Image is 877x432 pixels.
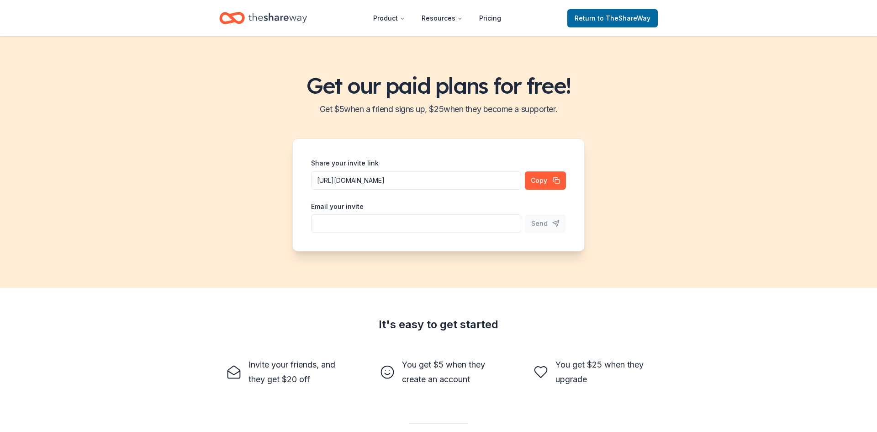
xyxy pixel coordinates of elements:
a: Home [219,7,307,29]
div: Invite your friends, and they get $20 off [248,357,343,387]
span: to TheShareWay [597,14,650,22]
nav: Main [366,7,508,29]
h1: Get our paid plans for free! [11,73,866,98]
div: You get $25 when they upgrade [555,357,650,387]
button: Copy [525,171,566,190]
a: Returnto TheShareWay [567,9,658,27]
button: Resources [414,9,470,27]
button: Product [366,9,412,27]
div: You get $5 when they create an account [402,357,497,387]
label: Email your invite [311,202,364,211]
label: Share your invite link [311,159,379,168]
h2: Get $ 5 when a friend signs up, $ 25 when they become a supporter. [11,102,866,117]
a: Pricing [472,9,508,27]
div: It's easy to get started [219,317,658,332]
span: Return [575,13,650,24]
